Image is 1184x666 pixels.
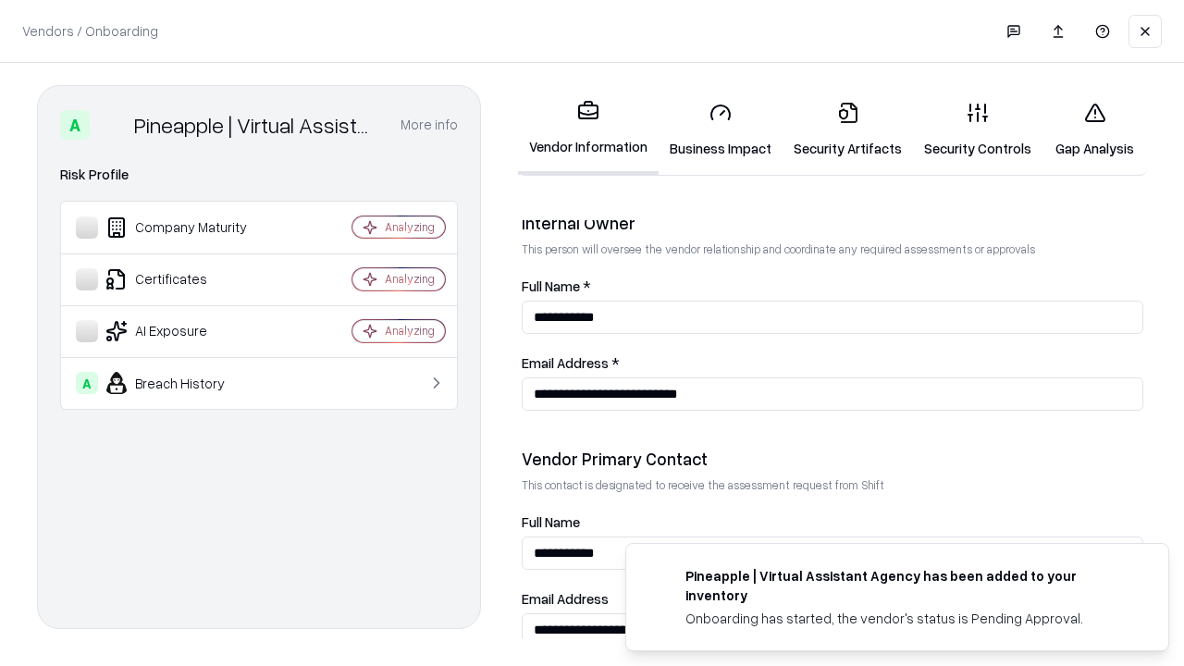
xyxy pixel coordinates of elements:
div: Analyzing [385,323,435,339]
div: A [76,372,98,394]
div: Risk Profile [60,164,458,186]
img: trypineapple.com [648,566,671,588]
div: AI Exposure [76,320,297,342]
div: Onboarding has started, the vendor's status is Pending Approval. [685,609,1124,628]
p: This person will oversee the vendor relationship and coordinate any required assessments or appro... [522,241,1143,257]
div: Vendor Primary Contact [522,448,1143,470]
div: A [60,110,90,140]
a: Security Controls [913,87,1042,173]
div: Analyzing [385,219,435,235]
label: Email Address [522,592,1143,606]
label: Full Name [522,515,1143,529]
label: Full Name * [522,279,1143,293]
div: Company Maturity [76,216,297,239]
div: Internal Owner [522,212,1143,234]
div: Breach History [76,372,297,394]
div: Pineapple | Virtual Assistant Agency [134,110,378,140]
img: Pineapple | Virtual Assistant Agency [97,110,127,140]
div: Analyzing [385,271,435,287]
button: More info [401,108,458,142]
a: Vendor Information [518,85,659,175]
div: Certificates [76,268,297,290]
label: Email Address * [522,356,1143,370]
div: Pineapple | Virtual Assistant Agency has been added to your inventory [685,566,1124,605]
p: Vendors / Onboarding [22,21,158,41]
a: Gap Analysis [1042,87,1147,173]
a: Security Artifacts [783,87,913,173]
a: Business Impact [659,87,783,173]
p: This contact is designated to receive the assessment request from Shift [522,477,1143,493]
